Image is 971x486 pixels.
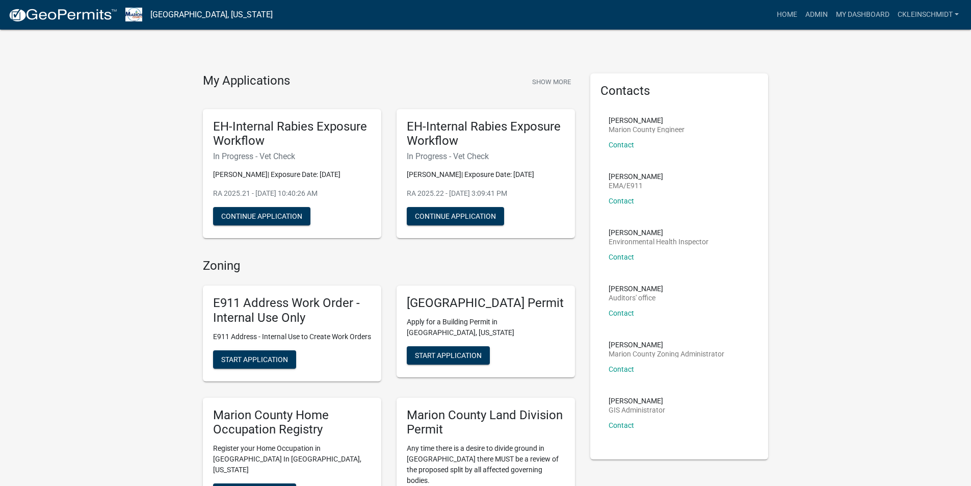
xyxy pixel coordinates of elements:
[801,5,832,24] a: Admin
[150,6,273,23] a: [GEOGRAPHIC_DATA], [US_STATE]
[407,151,565,161] h6: In Progress - Vet Check
[832,5,894,24] a: My Dashboard
[213,331,371,342] p: E911 Address - Internal Use to Create Work Orders
[407,188,565,199] p: RA 2025.22 - [DATE] 3:09:41 PM
[609,309,634,317] a: Contact
[407,408,565,438] h5: Marion County Land Division Permit
[213,443,371,475] p: Register your Home Occupation in [GEOGRAPHIC_DATA] In [GEOGRAPHIC_DATA], [US_STATE]
[894,5,963,24] a: ckleinschmidt
[213,350,296,369] button: Start Application
[213,188,371,199] p: RA 2025.21 - [DATE] 10:40:26 AM
[213,169,371,180] p: [PERSON_NAME]| Exposure Date: [DATE]
[609,397,665,404] p: [PERSON_NAME]
[213,119,371,149] h5: EH-Internal Rabies Exposure Workflow
[407,443,565,486] p: Any time there is a desire to divide ground in [GEOGRAPHIC_DATA] there MUST be a review of the pr...
[213,151,371,161] h6: In Progress - Vet Check
[609,421,634,429] a: Contact
[407,317,565,338] p: Apply for a Building Permit in [GEOGRAPHIC_DATA], [US_STATE]
[407,346,490,365] button: Start Application
[609,141,634,149] a: Contact
[221,355,288,363] span: Start Application
[609,341,724,348] p: [PERSON_NAME]
[213,296,371,325] h5: E911 Address Work Order - Internal Use Only
[609,350,724,357] p: Marion County Zoning Administrator
[407,207,504,225] button: Continue Application
[609,173,663,180] p: [PERSON_NAME]
[203,259,575,273] h4: Zoning
[407,296,565,311] h5: [GEOGRAPHIC_DATA] Permit
[407,119,565,149] h5: EH-Internal Rabies Exposure Workflow
[609,253,634,261] a: Contact
[609,285,663,292] p: [PERSON_NAME]
[609,117,685,124] p: [PERSON_NAME]
[609,182,663,189] p: EMA/E911
[609,126,685,133] p: Marion County Engineer
[125,8,142,21] img: Marion County, Iowa
[609,229,708,236] p: [PERSON_NAME]
[213,207,310,225] button: Continue Application
[600,84,758,98] h5: Contacts
[609,365,634,373] a: Contact
[415,351,482,359] span: Start Application
[773,5,801,24] a: Home
[609,406,665,414] p: GIS Administrator
[528,73,575,90] button: Show More
[609,294,663,301] p: Auditors' office
[609,197,634,205] a: Contact
[203,73,290,89] h4: My Applications
[407,169,565,180] p: [PERSON_NAME]| Exposure Date: [DATE]
[609,238,708,245] p: Environmental Health Inspector
[213,408,371,438] h5: Marion County Home Occupation Registry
